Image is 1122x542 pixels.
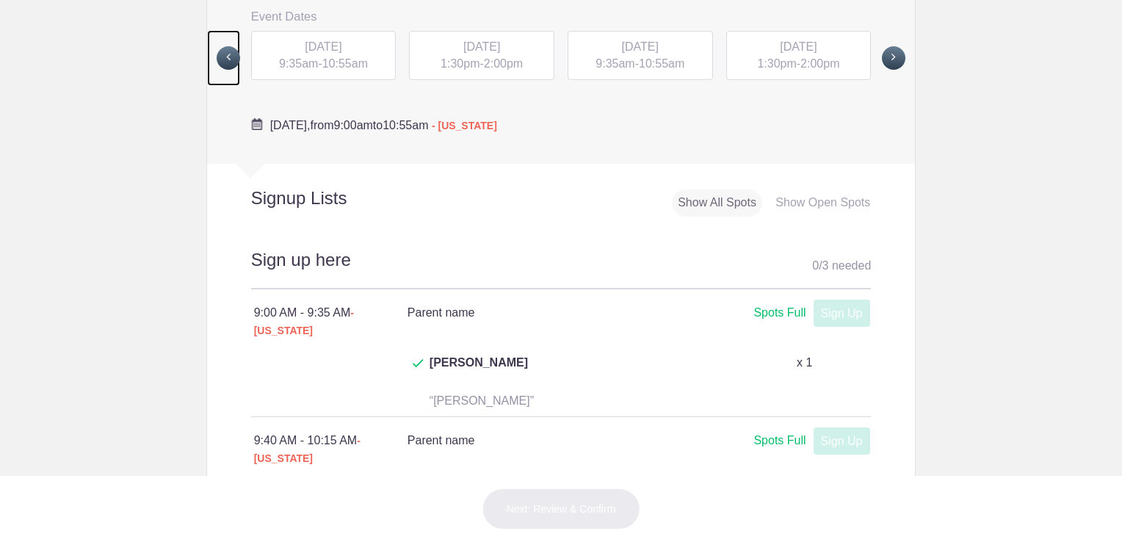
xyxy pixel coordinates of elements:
span: 2:00pm [484,57,523,70]
span: [DATE] [622,40,659,53]
span: 2:00pm [800,57,839,70]
span: - [US_STATE] [432,120,497,131]
span: [DATE] [305,40,341,53]
div: 9:00 AM - 9:35 AM [254,304,408,339]
div: - [726,31,872,81]
span: [DATE] [780,40,817,53]
h3: Event Dates [251,5,872,27]
div: Spots Full [753,304,806,322]
span: 9:35am [596,57,634,70]
button: Next: Review & Confirm [482,488,640,530]
div: 0 3 needed [812,255,871,277]
span: 10:55am [383,119,428,131]
div: - [568,31,713,81]
div: - [409,31,554,81]
p: x 1 [797,354,812,372]
span: - [US_STATE] [254,307,354,336]
button: [DATE] 1:30pm-2:00pm [725,30,872,82]
span: 1:30pm [757,57,796,70]
span: [PERSON_NAME] [430,354,528,389]
h2: Signup Lists [207,187,444,209]
img: Check dark green [413,359,424,368]
h2: Sign up here [251,247,872,289]
div: Show All Spots [672,189,762,217]
span: / [819,259,822,272]
img: Cal purple [251,118,263,130]
div: Show Open Spots [770,189,876,217]
span: - [US_STATE] [254,435,361,464]
button: [DATE] 9:35am-10:55am [567,30,714,82]
span: “[PERSON_NAME]” [430,394,534,407]
span: 1:30pm [441,57,479,70]
h4: Parent name [408,432,638,449]
span: [DATE], [270,119,311,131]
span: 10:55am [639,57,684,70]
h4: Parent name [408,304,638,322]
button: [DATE] 9:35am-10:55am [250,30,397,82]
span: [DATE] [463,40,500,53]
div: 9:40 AM - 10:15 AM [254,432,408,467]
div: - [251,31,397,81]
span: 9:35am [279,57,318,70]
span: 10:55am [322,57,368,70]
span: from to [270,119,497,131]
button: [DATE] 1:30pm-2:00pm [408,30,555,82]
span: 9:00am [333,119,372,131]
div: Spots Full [753,432,806,450]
